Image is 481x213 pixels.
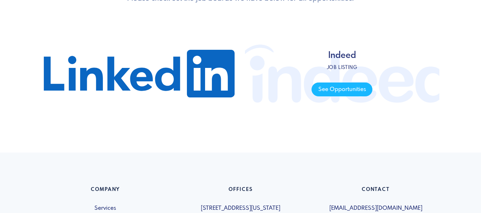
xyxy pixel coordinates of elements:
[312,51,372,61] h4: Indeed
[313,204,439,213] span: [EMAIL_ADDRESS][DOMAIN_NAME]
[313,187,439,196] h6: Contact
[177,204,304,213] span: [STREET_ADDRESS][US_STATE]
[42,187,169,196] h6: Company
[312,64,372,71] p: Job listing
[312,82,372,96] span: See Opportunities
[42,204,169,213] a: Services
[245,20,439,127] a: Indeed Job listing See Opportunities
[177,187,304,196] h6: Offices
